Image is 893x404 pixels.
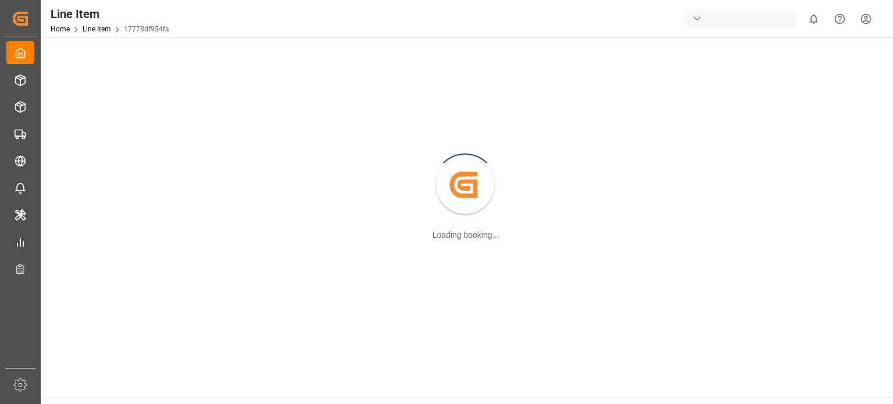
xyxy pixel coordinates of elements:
[433,229,499,241] div: Loading booking...
[83,25,111,33] a: Line Item
[827,6,853,32] button: Help Center
[51,5,169,23] div: Line Item
[801,6,827,32] button: show 0 new notifications
[51,25,70,33] a: Home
